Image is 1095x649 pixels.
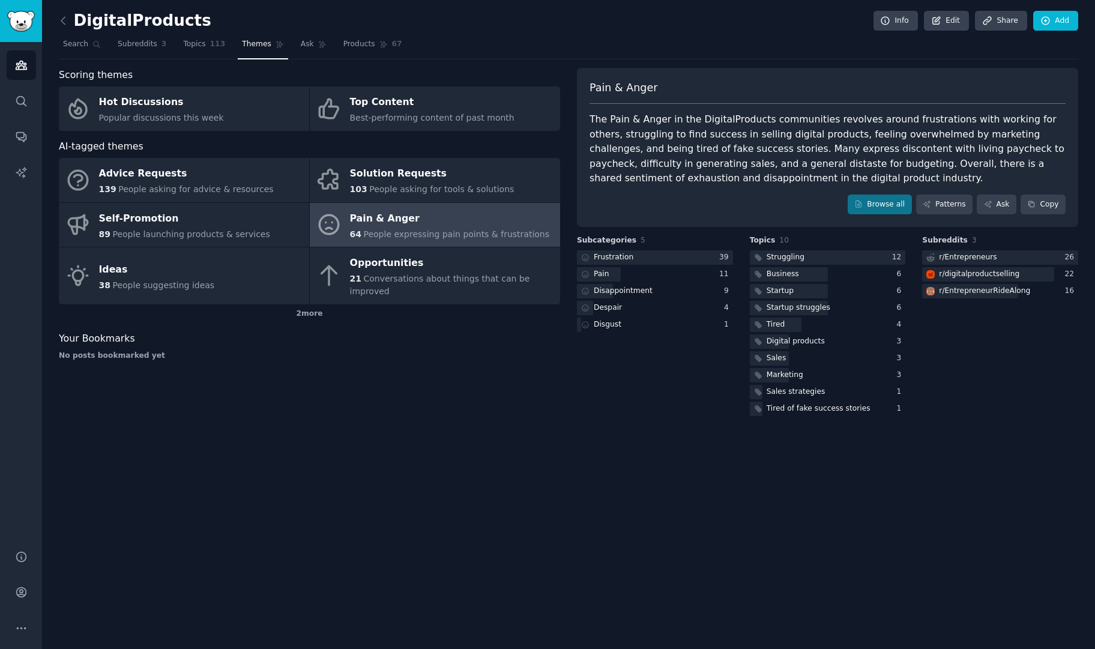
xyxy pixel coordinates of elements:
div: 3 [897,370,906,381]
div: 26 [1064,252,1078,263]
div: 1 [897,387,906,397]
div: Opportunities [350,254,554,273]
div: Pain & Anger [350,209,550,228]
span: People launching products & services [112,229,270,239]
span: Popular discussions this week [99,113,224,122]
div: Tired [767,319,785,330]
a: Edit [924,11,969,31]
a: Advice Requests139People asking for advice & resources [59,158,309,202]
div: r/ digitalproductselling [939,269,1019,280]
div: Sales [767,353,786,364]
a: Opportunities21Conversations about things that can be improved [310,247,560,304]
a: Struggling12 [750,250,906,265]
a: Add [1033,11,1078,31]
span: Ask [301,39,314,50]
a: Business6 [750,267,906,282]
span: People asking for tools & solutions [369,184,514,194]
div: Frustration [594,252,633,263]
div: 1 [897,403,906,414]
a: Disappointment9 [577,284,733,299]
a: Tired4 [750,318,906,333]
a: Subreddits3 [113,35,170,59]
div: No posts bookmarked yet [59,351,560,361]
span: 21 [350,274,361,283]
span: Topics [183,39,205,50]
div: The Pain & Anger in the DigitalProducts communities revolves around frustrations with working for... [590,112,1066,186]
a: Ideas38People suggesting ideas [59,247,309,304]
span: 103 [350,184,367,194]
div: 6 [897,286,906,297]
div: r/ EntrepreneurRideAlong [939,286,1030,297]
div: Solution Requests [350,165,514,184]
span: Topics [750,235,776,246]
div: 4 [724,303,733,313]
div: Digital products [767,336,825,347]
span: People expressing pain points & frustrations [363,229,549,239]
div: r/ Entrepreneurs [939,252,997,263]
img: digitalproductselling [926,270,935,279]
span: Subreddits [922,235,968,246]
a: Marketing3 [750,368,906,383]
div: Startup [767,286,794,297]
a: Startup6 [750,284,906,299]
span: Scoring themes [59,68,133,83]
span: Conversations about things that can be improved [350,274,530,296]
div: 9 [724,286,733,297]
a: Despair4 [577,301,733,316]
a: Themes [238,35,288,59]
div: Advice Requests [99,165,274,184]
span: 5 [641,236,645,244]
img: GummySearch logo [7,11,35,32]
div: 22 [1064,269,1078,280]
span: 3 [972,236,977,244]
div: 3 [897,353,906,364]
a: Tired of fake success stories1 [750,402,906,417]
img: EntrepreneurRideAlong [926,287,935,295]
a: Self-Promotion89People launching products & services [59,203,309,247]
span: 139 [99,184,116,194]
a: Solution Requests103People asking for tools & solutions [310,158,560,202]
span: Products [343,39,375,50]
span: People asking for advice & resources [118,184,273,194]
span: Search [63,39,88,50]
span: Subreddits [118,39,157,50]
a: Search [59,35,105,59]
span: 10 [779,236,789,244]
div: Marketing [767,370,803,381]
span: 89 [99,229,110,239]
div: Startup struggles [767,303,830,313]
a: Sales strategies1 [750,385,906,400]
button: Copy [1021,195,1066,215]
div: 3 [897,336,906,347]
a: Products67 [339,35,406,59]
div: 4 [897,319,906,330]
span: Subcategories [577,235,636,246]
div: Hot Discussions [99,93,224,112]
a: Info [873,11,918,31]
a: Pain11 [577,267,733,282]
div: Disgust [594,319,621,330]
a: Patterns [916,195,973,215]
div: 6 [897,269,906,280]
div: 6 [897,303,906,313]
span: 113 [210,39,226,50]
span: Themes [242,39,271,50]
a: Sales3 [750,351,906,366]
span: 64 [350,229,361,239]
div: Ideas [99,260,215,279]
a: r/Entrepreneurs26 [922,250,1078,265]
a: Frustration39 [577,250,733,265]
div: Sales strategies [767,387,825,397]
div: Despair [594,303,622,313]
span: 3 [161,39,167,50]
span: Pain & Anger [590,80,657,95]
div: 16 [1064,286,1078,297]
span: 38 [99,280,110,290]
span: People suggesting ideas [112,280,214,290]
span: Best-performing content of past month [350,113,514,122]
div: Disappointment [594,286,653,297]
a: Digital products3 [750,334,906,349]
h2: DigitalProducts [59,11,211,31]
a: Disgust1 [577,318,733,333]
span: 67 [392,39,402,50]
